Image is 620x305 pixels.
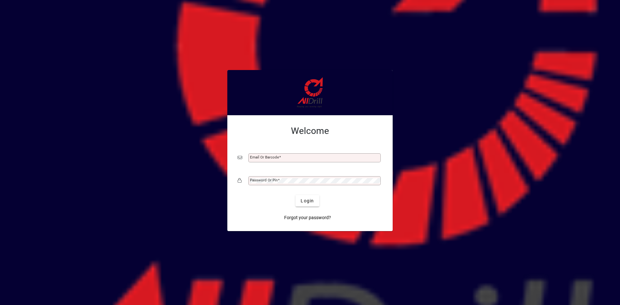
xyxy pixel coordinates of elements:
[250,155,279,159] mat-label: Email or Barcode
[250,178,278,182] mat-label: Password or Pin
[284,214,331,221] span: Forgot your password?
[282,212,334,223] a: Forgot your password?
[238,126,382,137] h2: Welcome
[295,195,319,207] button: Login
[301,198,314,204] span: Login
